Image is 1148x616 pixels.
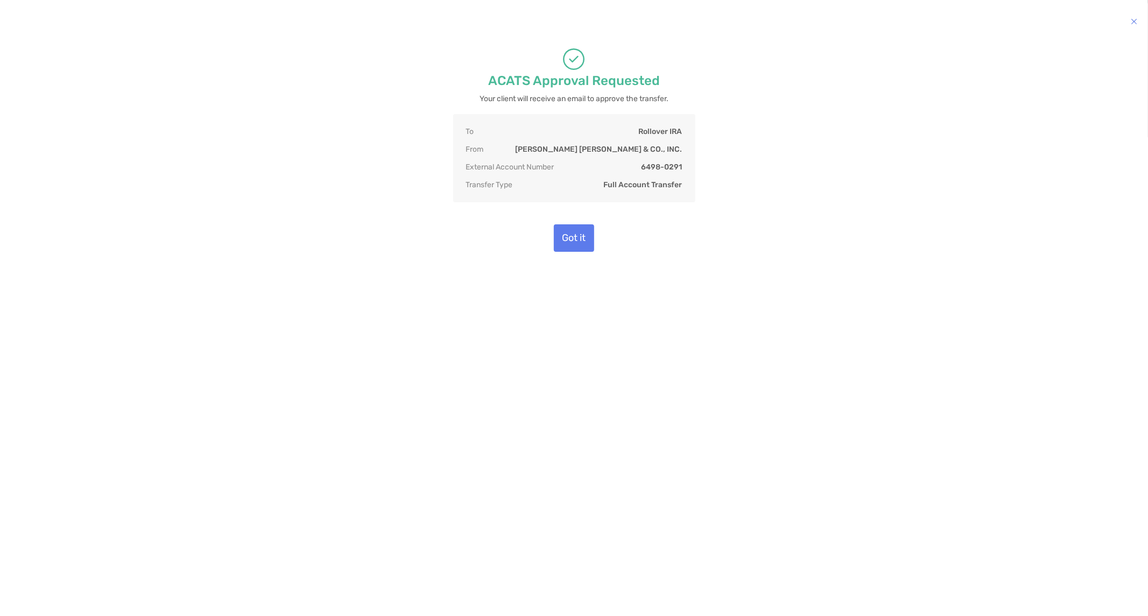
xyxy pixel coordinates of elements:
[604,180,682,189] p: Full Account Transfer
[466,145,484,154] p: From
[480,92,668,105] p: Your client will receive an email to approve the transfer.
[639,127,682,136] p: Rollover IRA
[466,180,513,189] p: Transfer Type
[554,224,594,252] button: Got it
[466,127,474,136] p: To
[516,145,682,154] p: [PERSON_NAME] [PERSON_NAME] & CO., INC.
[466,162,554,172] p: External Account Number
[642,162,682,172] p: 6498-0291
[488,74,660,88] p: ACATS Approval Requested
